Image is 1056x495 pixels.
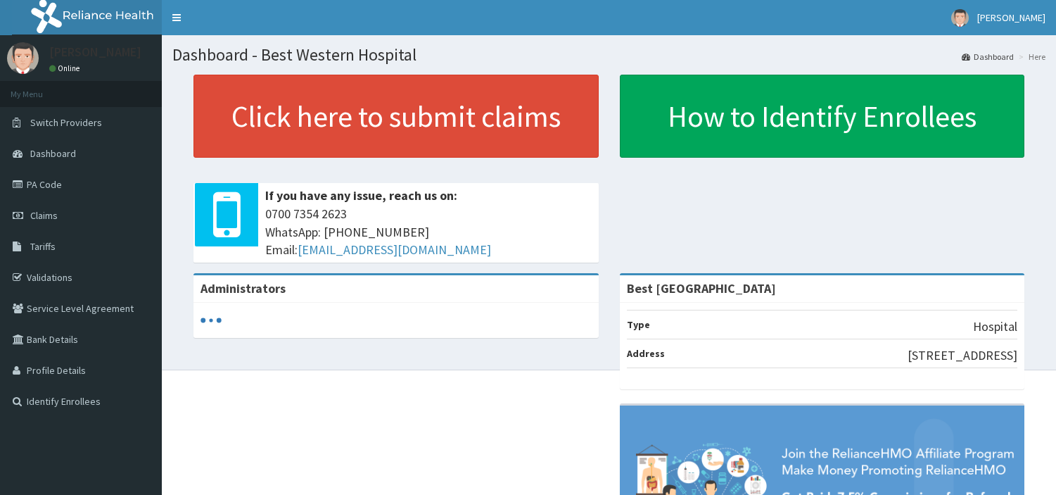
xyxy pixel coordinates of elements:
b: If you have any issue, reach us on: [265,187,457,203]
b: Type [627,318,650,331]
b: Administrators [201,280,286,296]
span: Switch Providers [30,116,102,129]
img: User Image [7,42,39,74]
p: [PERSON_NAME] [49,46,141,58]
span: Tariffs [30,240,56,253]
li: Here [1015,51,1045,63]
a: How to Identify Enrollees [620,75,1025,158]
svg: audio-loading [201,310,222,331]
span: [PERSON_NAME] [977,11,1045,24]
p: [STREET_ADDRESS] [908,346,1017,365]
a: Dashboard [962,51,1014,63]
a: [EMAIL_ADDRESS][DOMAIN_NAME] [298,242,491,258]
img: User Image [951,9,969,27]
h1: Dashboard - Best Western Hospital [172,46,1045,64]
p: Hospital [973,318,1017,336]
strong: Best [GEOGRAPHIC_DATA] [627,280,776,296]
span: Claims [30,209,58,222]
span: Dashboard [30,147,76,160]
b: Address [627,347,665,360]
span: 0700 7354 2623 WhatsApp: [PHONE_NUMBER] Email: [265,205,592,259]
a: Click here to submit claims [193,75,599,158]
a: Online [49,63,83,73]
